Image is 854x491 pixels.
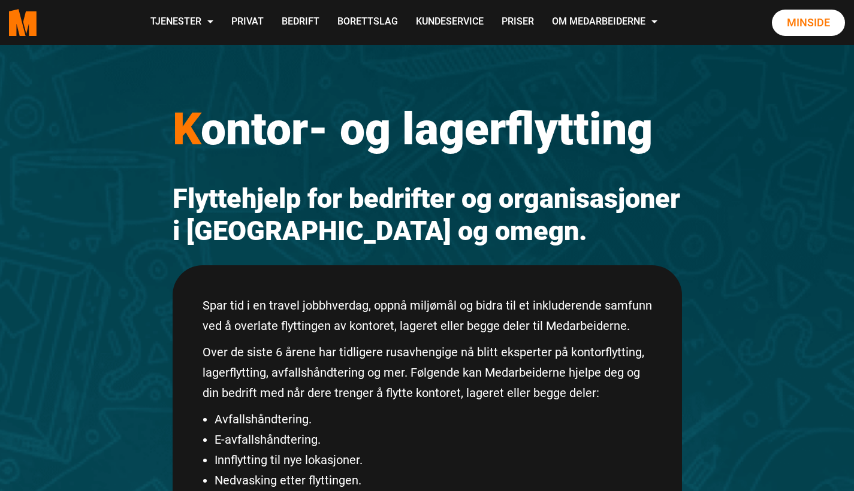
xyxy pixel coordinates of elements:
[543,1,666,44] a: Om Medarbeiderne
[772,10,845,36] a: Minside
[203,342,652,403] p: Over de siste 6 årene har tidligere rusavhengige nå blitt eksperter på kontorflytting, lagerflytt...
[215,450,652,470] li: Innflytting til nye lokasjoner.
[173,102,682,156] h1: ontor- og lagerflytting
[222,1,273,44] a: Privat
[328,1,407,44] a: Borettslag
[203,295,652,336] p: Spar tid i en travel jobbhverdag, oppnå miljømål og bidra til et inkluderende samfunn ved å overl...
[173,183,682,247] h2: Flyttehjelp for bedrifter og organisasjoner i [GEOGRAPHIC_DATA] og omegn.
[407,1,493,44] a: Kundeservice
[215,409,652,429] li: Avfallshåndtering.
[273,1,328,44] a: Bedrift
[173,102,201,155] span: K
[215,429,652,450] li: E-avfallshåndtering.
[493,1,543,44] a: Priser
[215,470,652,490] li: Nedvasking etter flyttingen.
[141,1,222,44] a: Tjenester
